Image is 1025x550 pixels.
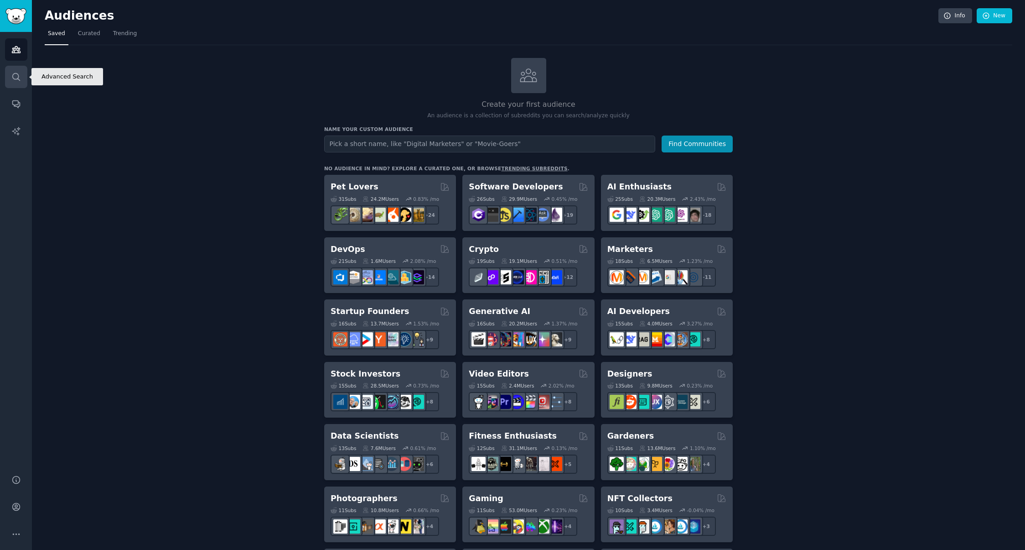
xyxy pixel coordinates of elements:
[673,395,688,409] img: learndesign
[622,519,637,534] img: NFTMarketplace
[661,519,675,534] img: CryptoArt
[552,196,578,202] div: 0.45 % /mo
[346,270,360,284] img: AWS_Certified_Experts
[639,382,673,389] div: 9.8M Users
[484,270,498,284] img: 0xPolygon
[548,332,562,346] img: DreamBooth
[607,258,633,264] div: 18 Sub s
[548,457,562,471] img: personaltraining
[469,258,494,264] div: 19 Sub s
[333,519,347,534] img: analog
[397,208,411,222] img: PetAdvice
[607,306,670,317] h2: AI Developers
[346,457,360,471] img: datascience
[324,99,733,110] h2: Create your first audience
[510,457,524,471] img: weightroom
[359,395,373,409] img: Forex
[410,395,424,409] img: technicalanalysis
[558,205,577,225] div: + 19
[333,457,347,471] img: MachineLearning
[687,382,713,389] div: 0.23 % /mo
[938,8,972,24] a: Info
[469,320,494,327] div: 16 Sub s
[607,244,653,255] h2: Marketers
[324,126,733,132] h3: Name your custom audience
[497,270,511,284] img: ethstaker
[331,320,356,327] div: 16 Sub s
[333,208,347,222] img: herpetology
[471,457,486,471] img: GYM
[420,392,439,411] div: + 8
[552,258,578,264] div: 0.51 % /mo
[359,270,373,284] img: Docker_DevOps
[639,196,675,202] div: 20.3M Users
[610,270,624,284] img: content_marketing
[384,270,399,284] img: platformengineering
[607,320,633,327] div: 15 Sub s
[45,9,938,23] h2: Audiences
[661,270,675,284] img: googleads
[558,455,577,474] div: + 5
[648,519,662,534] img: OpenSeaNFT
[639,445,675,451] div: 13.6M Users
[497,208,511,222] img: learnjavascript
[471,332,486,346] img: aivideo
[359,457,373,471] img: statistics
[535,457,549,471] img: physicaltherapy
[469,430,557,442] h2: Fitness Enthusiasts
[346,332,360,346] img: SaaS
[639,258,673,264] div: 6.5M Users
[510,395,524,409] img: VideoEditors
[469,382,494,389] div: 15 Sub s
[607,445,633,451] div: 11 Sub s
[359,208,373,222] img: leopardgeckos
[497,332,511,346] img: deepdream
[362,382,399,389] div: 28.5M Users
[331,445,356,451] div: 13 Sub s
[420,517,439,536] div: + 4
[548,208,562,222] img: elixir
[622,457,637,471] img: succulents
[686,270,700,284] img: OnlineMarketing
[523,395,537,409] img: finalcutpro
[384,457,399,471] img: analytics
[661,208,675,222] img: chatgpt_prompts_
[384,395,399,409] img: StocksAndTrading
[497,457,511,471] img: workout
[648,270,662,284] img: Emailmarketing
[510,519,524,534] img: GamerPals
[523,332,537,346] img: FluxAI
[420,455,439,474] div: + 6
[469,493,503,504] h2: Gaming
[673,457,688,471] img: UrbanGardening
[324,165,569,172] div: No audience in mind? Explore a curated one, or browse .
[331,507,356,513] div: 11 Sub s
[397,457,411,471] img: datasets
[420,267,439,287] div: + 14
[648,208,662,222] img: chatgpt_promptDesign
[635,519,649,534] img: NFTmarket
[410,445,436,451] div: 0.61 % /mo
[552,507,578,513] div: 0.23 % /mo
[346,208,360,222] img: ballpython
[469,244,499,255] h2: Crypto
[523,457,537,471] img: fitness30plus
[48,30,65,38] span: Saved
[501,382,534,389] div: 2.4M Users
[410,457,424,471] img: data
[331,196,356,202] div: 31 Sub s
[552,445,578,451] div: 0.13 % /mo
[331,181,378,193] h2: Pet Lovers
[535,395,549,409] img: Youtubevideo
[346,519,360,534] img: streetphotography
[372,457,386,471] img: dataengineering
[420,330,439,349] div: + 9
[372,208,386,222] img: turtle
[648,332,662,346] img: MistralAI
[397,395,411,409] img: swingtrading
[548,270,562,284] img: defi_
[607,382,633,389] div: 13 Sub s
[410,519,424,534] img: WeddingPhotography
[607,507,633,513] div: 10 Sub s
[362,196,399,202] div: 24.2M Users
